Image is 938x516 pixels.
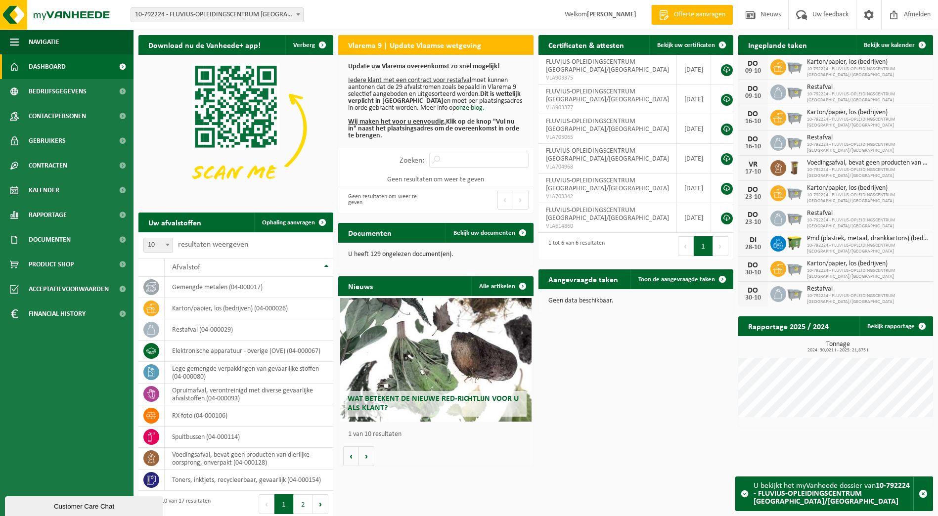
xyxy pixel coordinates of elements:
[313,494,328,514] button: Next
[5,494,165,516] iframe: chat widget
[348,395,519,412] span: Wat betekent de nieuwe RED-richtlijn voor u als klant?
[743,118,763,125] div: 16-10
[743,143,763,150] div: 16-10
[743,169,763,175] div: 17-10
[743,341,933,353] h3: Tonnage
[546,177,669,192] span: FLUVIUS-OPLEIDINGSCENTRUM [GEOGRAPHIC_DATA]/[GEOGRAPHIC_DATA]
[543,235,605,257] div: 1 tot 6 van 6 resultaten
[738,316,839,336] h2: Rapportage 2025 / 2024
[546,104,669,112] span: VLA903377
[340,298,531,422] a: Wat betekent de nieuwe RED-richtlijn voor u als klant?
[807,184,928,192] span: Karton/papier, los (bedrijven)
[807,293,928,305] span: 10-792224 - FLUVIUS-OPLEIDINGSCENTRUM [GEOGRAPHIC_DATA]/[GEOGRAPHIC_DATA]
[294,494,313,514] button: 2
[138,35,270,54] h2: Download nu de Vanheede+ app!
[864,42,915,48] span: Bekijk uw kalender
[587,11,636,18] strong: [PERSON_NAME]
[254,213,332,232] a: Ophaling aanvragen
[807,260,928,268] span: Karton/papier, los (bedrijven)
[856,35,932,55] a: Bekijk uw kalender
[713,236,728,256] button: Next
[471,276,533,296] a: Alle artikelen
[338,172,533,186] td: Geen resultaten om weer te geven
[743,219,763,226] div: 23-10
[786,58,803,75] img: WB-2500-GAL-GY-01
[754,482,910,506] strong: 10-792224 - FLUVIUS-OPLEIDINGSCENTRUM [GEOGRAPHIC_DATA]/[GEOGRAPHIC_DATA]
[671,10,728,20] span: Offerte aanvragen
[786,133,803,150] img: WB-2500-GAL-GY-01
[165,470,333,491] td: toners, inktjets, recycleerbaar, gevaarlijk (04-000154)
[29,252,74,277] span: Product Shop
[738,35,817,54] h2: Ingeplande taken
[343,189,431,211] div: Geen resultaten om weer te geven
[343,446,359,466] button: Vorige
[743,186,763,194] div: DO
[807,268,928,280] span: 10-792224 - FLUVIUS-OPLEIDINGSCENTRUM [GEOGRAPHIC_DATA]/[GEOGRAPHIC_DATA]
[807,142,928,154] span: 10-792224 - FLUVIUS-OPLEIDINGSCENTRUM [GEOGRAPHIC_DATA]/[GEOGRAPHIC_DATA]
[456,104,485,112] a: onze blog.
[165,298,333,319] td: karton/papier, los (bedrijven) (04-000026)
[807,58,928,66] span: Karton/papier, los (bedrijven)
[786,159,803,175] img: WB-0140-HPE-BN-01
[743,295,763,301] div: 30-10
[165,448,333,470] td: voedingsafval, bevat geen producten van dierlijke oorsprong, onverpakt (04-000128)
[743,236,763,244] div: DI
[138,213,211,232] h2: Uw afvalstoffen
[859,316,932,336] a: Bekijk rapportage
[546,193,669,201] span: VLA703342
[786,108,803,125] img: WB-2500-GAL-GY-01
[743,85,763,93] div: DO
[338,35,491,54] h2: Vlarema 9 | Update Vlaamse wetgeving
[657,42,715,48] span: Bekijk uw certificaten
[743,211,763,219] div: DO
[546,118,669,133] span: FLUVIUS-OPLEIDINGSCENTRUM [GEOGRAPHIC_DATA]/[GEOGRAPHIC_DATA]
[29,30,59,54] span: Navigatie
[144,238,173,252] span: 10
[348,90,521,105] b: Dit is wettelijk verplicht in [GEOGRAPHIC_DATA]
[285,35,332,55] button: Verberg
[743,68,763,75] div: 09-10
[348,63,523,139] p: moet kunnen aantonen dat de 29 afvalstromen zoals bepaald in Vlarema 9 selectief aangeboden en ui...
[546,147,669,163] span: FLUVIUS-OPLEIDINGSCENTRUM [GEOGRAPHIC_DATA]/[GEOGRAPHIC_DATA]
[807,235,928,243] span: Pmd (plastiek, metaal, drankkartons) (bedrijven)
[807,192,928,204] span: 10-792224 - FLUVIUS-OPLEIDINGSCENTRUM [GEOGRAPHIC_DATA]/[GEOGRAPHIC_DATA]
[743,194,763,201] div: 23-10
[29,79,87,104] span: Bedrijfsgegevens
[743,110,763,118] div: DO
[678,236,694,256] button: Previous
[165,277,333,298] td: gemengde metalen (04-000017)
[807,167,928,179] span: 10-792224 - FLUVIUS-OPLEIDINGSCENTRUM [GEOGRAPHIC_DATA]/[GEOGRAPHIC_DATA]
[165,405,333,427] td: RX-foto (04-000106)
[786,184,803,201] img: WB-2500-GAL-GY-01
[29,153,67,178] span: Contracten
[786,209,803,226] img: WB-2500-GAL-GY-01
[677,144,711,173] td: [DATE]
[29,178,59,203] span: Kalender
[546,58,669,74] span: FLUVIUS-OPLEIDINGSCENTRUM [GEOGRAPHIC_DATA]/[GEOGRAPHIC_DATA]
[807,285,928,293] span: Restafval
[338,276,383,296] h2: Nieuws
[548,298,723,304] p: Geen data beschikbaar.
[143,238,173,253] span: 10
[649,35,732,55] a: Bekijk uw certificaten
[638,276,715,283] span: Toon de aangevraagde taken
[807,66,928,78] span: 10-792224 - FLUVIUS-OPLEIDINGSCENTRUM [GEOGRAPHIC_DATA]/[GEOGRAPHIC_DATA]
[178,241,248,249] label: resultaten weergeven
[677,173,711,203] td: [DATE]
[453,230,515,236] span: Bekijk uw documenten
[743,261,763,269] div: DO
[165,427,333,448] td: spuitbussen (04-000114)
[348,118,446,126] u: Wij maken het voor u eenvoudig.
[131,8,303,22] span: 10-792224 - FLUVIUS-OPLEIDINGSCENTRUM MECHELEN/GEBOUW-J - MECHELEN
[807,117,928,129] span: 10-792224 - FLUVIUS-OPLEIDINGSCENTRUM [GEOGRAPHIC_DATA]/[GEOGRAPHIC_DATA]
[348,431,528,438] p: 1 van 10 resultaten
[807,217,928,229] span: 10-792224 - FLUVIUS-OPLEIDINGSCENTRUM [GEOGRAPHIC_DATA]/[GEOGRAPHIC_DATA]
[677,114,711,144] td: [DATE]
[807,134,928,142] span: Restafval
[630,269,732,289] a: Toon de aangevraagde taken
[29,54,66,79] span: Dashboard
[131,7,304,22] span: 10-792224 - FLUVIUS-OPLEIDINGSCENTRUM MECHELEN/GEBOUW-J - MECHELEN
[538,35,634,54] h2: Certificaten & attesten
[754,477,913,511] div: U bekijkt het myVanheede dossier van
